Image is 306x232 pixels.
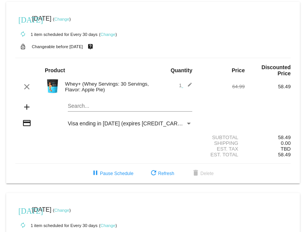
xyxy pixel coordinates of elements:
[199,84,245,89] div: 64.99
[278,152,291,157] span: 58.49
[170,67,192,73] strong: Quantity
[179,83,192,88] span: 1
[18,30,28,39] mat-icon: autorenew
[18,221,28,230] mat-icon: autorenew
[18,206,28,215] mat-icon: [DATE]
[15,32,98,37] small: 1 item scheduled for Every 30 days
[262,64,291,76] strong: Discounted Price
[143,167,180,180] button: Refresh
[183,82,192,91] mat-icon: edit
[22,102,31,112] mat-icon: add
[191,171,214,176] span: Delete
[68,103,192,109] input: Search...
[86,42,95,52] mat-icon: live_help
[61,81,153,92] div: Whey+ (Whey Servings: 30 Servings, Flavor: Apple Pie)
[281,140,291,146] span: 0.00
[185,167,220,180] button: Delete
[99,223,117,228] small: ( )
[199,146,245,152] div: Est. Tax
[149,171,174,176] span: Refresh
[32,44,83,49] small: Changeable before [DATE]
[54,208,69,213] a: Change
[15,223,98,228] small: 1 item scheduled for Every 30 days
[68,120,192,127] mat-select: Payment Method
[99,32,117,37] small: ( )
[199,135,245,140] div: Subtotal
[100,223,115,228] a: Change
[245,84,291,89] div: 58.49
[22,118,31,128] mat-icon: credit_card
[191,169,200,178] mat-icon: delete
[91,169,100,178] mat-icon: pause
[45,67,65,73] strong: Product
[45,78,60,94] img: Image-1-Carousel-Whey-2lb-Apple-Pie-1000x1000-Transp.png
[68,120,201,127] span: Visa ending in [DATE] (expires [CREDIT_CARD_DATA])
[100,32,115,37] a: Change
[54,17,69,21] a: Change
[85,167,139,180] button: Pause Schedule
[245,135,291,140] div: 58.49
[53,17,71,21] small: ( )
[91,171,133,176] span: Pause Schedule
[199,152,245,157] div: Est. Total
[22,82,31,91] mat-icon: clear
[53,208,71,213] small: ( )
[199,140,245,146] div: Shipping
[149,169,158,178] mat-icon: refresh
[281,146,291,152] span: TBD
[18,42,28,52] mat-icon: lock_open
[18,15,28,24] mat-icon: [DATE]
[232,67,245,73] strong: Price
